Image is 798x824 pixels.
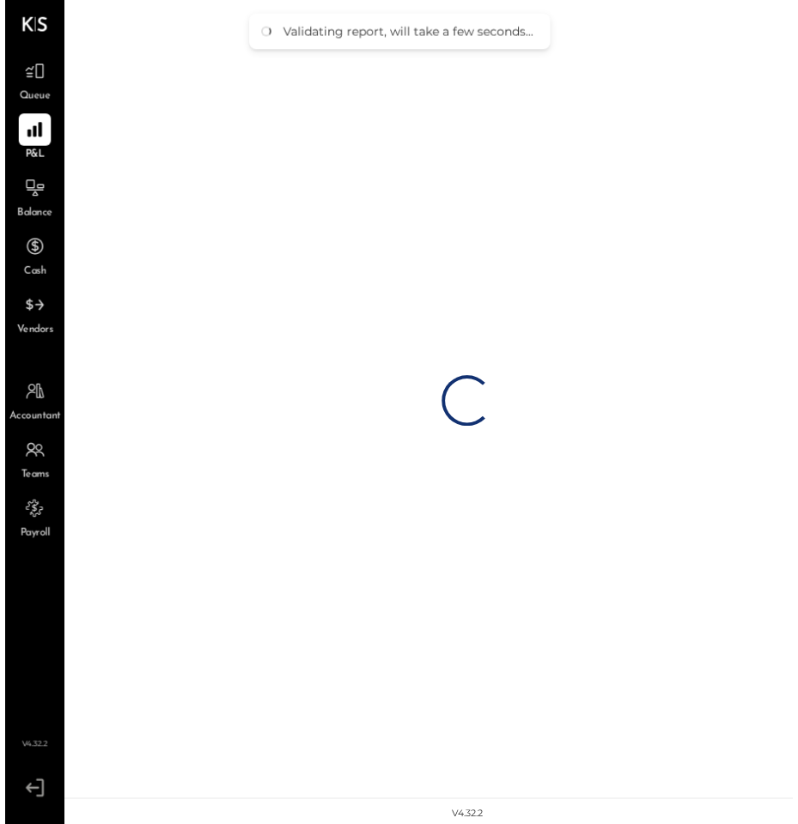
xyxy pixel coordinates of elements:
a: Queue [1,56,59,106]
span: Balance [12,209,48,224]
span: Accountant [4,415,57,430]
span: Cash [19,268,41,283]
a: P&L [1,115,59,165]
a: Payroll [1,499,59,548]
span: Teams [16,474,45,489]
a: Balance [1,174,59,224]
span: Payroll [15,533,46,548]
a: Teams [1,439,59,489]
span: Queue [15,90,46,106]
a: Accountant [1,380,59,430]
span: P&L [21,149,40,165]
div: Validating report, will take a few seconds... [282,24,535,39]
a: Cash [1,233,59,283]
span: Vendors [12,327,49,342]
a: Vendors [1,293,59,342]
